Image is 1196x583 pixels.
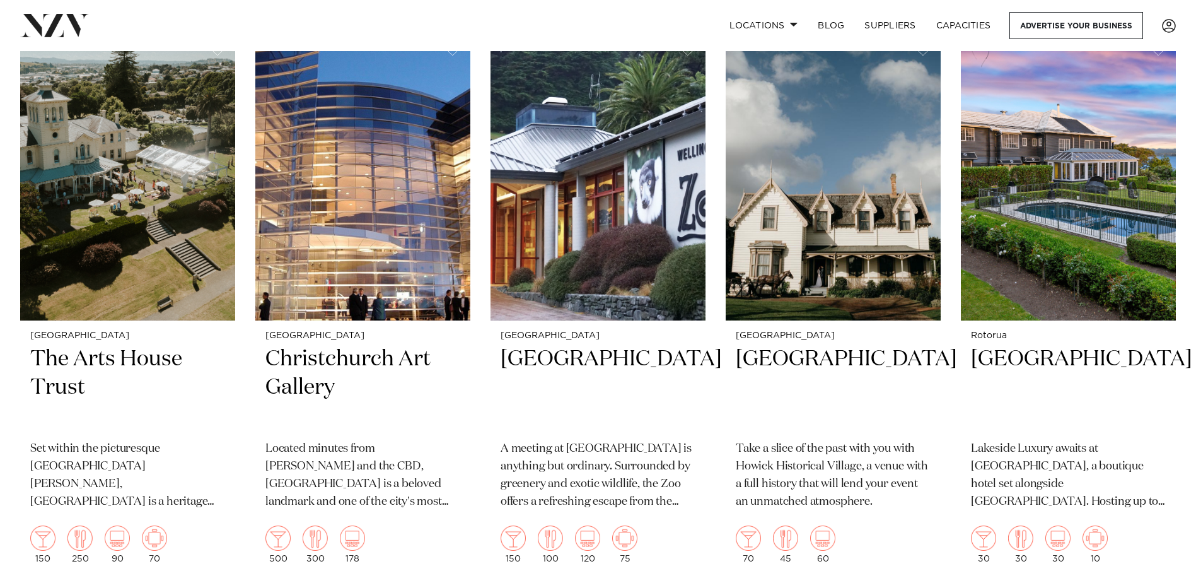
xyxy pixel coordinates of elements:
[971,345,1166,430] h2: [GEOGRAPHIC_DATA]
[303,526,328,551] img: dining.png
[1083,526,1108,563] div: 10
[1045,526,1071,563] div: 30
[340,526,365,551] img: theatre.png
[736,440,931,511] p: Take a slice of the past with you with Howick Historical Village, a venue with a full history tha...
[501,345,695,430] h2: [GEOGRAPHIC_DATA]
[773,526,798,563] div: 45
[265,526,291,563] div: 500
[501,526,526,563] div: 150
[30,526,55,551] img: cocktail.png
[20,14,89,37] img: nzv-logo.png
[67,526,93,563] div: 250
[575,526,600,551] img: theatre.png
[726,32,941,574] a: [GEOGRAPHIC_DATA] [GEOGRAPHIC_DATA] Take a slice of the past with you with Howick Historical Vill...
[538,526,563,563] div: 100
[67,526,93,551] img: dining.png
[575,526,600,563] div: 120
[30,440,225,511] p: Set within the picturesque [GEOGRAPHIC_DATA][PERSON_NAME], [GEOGRAPHIC_DATA] is a heritage venue ...
[926,12,1001,39] a: Capacities
[1008,526,1033,551] img: dining.png
[736,526,761,551] img: cocktail.png
[810,526,835,563] div: 60
[1083,526,1108,551] img: meeting.png
[719,12,808,39] a: Locations
[501,526,526,551] img: cocktail.png
[971,526,996,563] div: 30
[303,526,328,563] div: 300
[491,32,705,574] a: [GEOGRAPHIC_DATA] [GEOGRAPHIC_DATA] A meeting at [GEOGRAPHIC_DATA] is anything but ordinary. Surr...
[265,345,460,430] h2: Christchurch Art Gallery
[501,331,695,341] small: [GEOGRAPHIC_DATA]
[736,345,931,430] h2: [GEOGRAPHIC_DATA]
[736,331,931,341] small: [GEOGRAPHIC_DATA]
[30,331,225,341] small: [GEOGRAPHIC_DATA]
[971,440,1166,511] p: Lakeside Luxury awaits at [GEOGRAPHIC_DATA], a boutique hotel set alongside [GEOGRAPHIC_DATA]. Ho...
[20,32,235,574] a: [GEOGRAPHIC_DATA] The Arts House Trust Set within the picturesque [GEOGRAPHIC_DATA][PERSON_NAME],...
[854,12,926,39] a: SUPPLIERS
[265,440,460,511] p: Located minutes from [PERSON_NAME] and the CBD, [GEOGRAPHIC_DATA] is a beloved landmark and one o...
[961,32,1176,574] a: Rotorua [GEOGRAPHIC_DATA] Lakeside Luxury awaits at [GEOGRAPHIC_DATA], a boutique hotel set along...
[736,526,761,563] div: 70
[142,526,167,551] img: meeting.png
[501,440,695,511] p: A meeting at [GEOGRAPHIC_DATA] is anything but ordinary. Surrounded by greenery and exotic wildli...
[30,526,55,563] div: 150
[255,32,470,574] a: [GEOGRAPHIC_DATA] Christchurch Art Gallery Located minutes from [PERSON_NAME] and the CBD, [GEOGR...
[971,331,1166,341] small: Rotorua
[612,526,637,551] img: meeting.png
[1045,526,1071,551] img: theatre.png
[808,12,854,39] a: BLOG
[971,526,996,551] img: cocktail.png
[612,526,637,563] div: 75
[105,526,130,563] div: 90
[1008,526,1033,563] div: 30
[142,526,167,563] div: 70
[30,345,225,430] h2: The Arts House Trust
[340,526,365,563] div: 178
[538,526,563,551] img: dining.png
[773,526,798,551] img: dining.png
[265,331,460,341] small: [GEOGRAPHIC_DATA]
[810,526,835,551] img: theatre.png
[1009,12,1143,39] a: Advertise your business
[265,526,291,551] img: cocktail.png
[105,526,130,551] img: theatre.png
